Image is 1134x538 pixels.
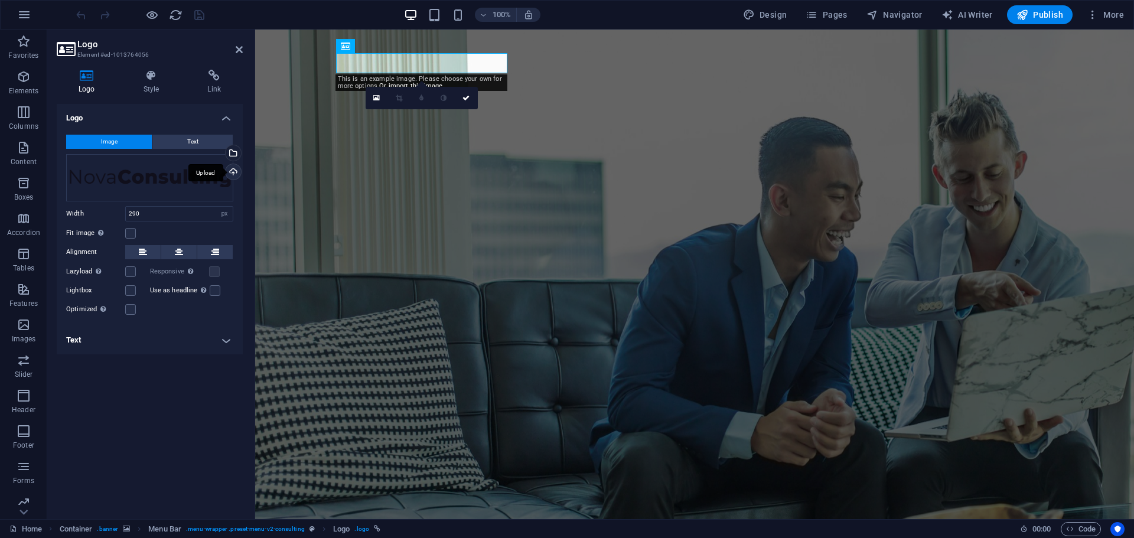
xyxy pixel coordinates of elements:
span: Publish [1016,9,1063,21]
p: Features [9,299,38,308]
span: Click to select. Double-click to edit [60,522,93,536]
label: Optimized [66,302,125,317]
label: Responsive [150,265,209,279]
p: Content [11,157,37,167]
span: AI Writer [941,9,993,21]
h4: Logo [57,70,122,94]
i: On resize automatically adjust zoom level to fit chosen device. [523,9,534,20]
button: Navigator [862,5,927,24]
p: Footer [13,441,34,450]
a: Confirm ( Ctrl ⏎ ) [455,87,478,109]
button: Click here to leave preview mode and continue editing [145,8,159,22]
button: Pages [801,5,852,24]
i: Reload page [169,8,183,22]
label: Alignment [66,245,125,259]
p: Images [12,334,36,344]
p: Favorites [8,51,38,60]
p: Tables [13,263,34,273]
p: Accordion [7,228,40,237]
span: Pages [806,9,847,21]
span: Image [101,135,118,149]
button: AI Writer [937,5,998,24]
p: Forms [13,476,34,485]
h2: Logo [77,39,243,50]
p: Slider [15,370,33,379]
button: Code [1061,522,1101,536]
a: Greyscale [433,87,455,109]
p: Boxes [14,193,34,202]
button: 100% [475,8,517,22]
div: Design (Ctrl+Alt+Y) [738,5,792,24]
h6: Session time [1020,522,1051,536]
span: . menu-wrapper .preset-menu-v2-consulting [186,522,305,536]
span: Design [743,9,787,21]
a: Upload [225,164,242,180]
a: Crop mode [388,87,410,109]
a: Blur [410,87,433,109]
a: Or import this image [379,82,442,90]
h4: Text [57,326,243,354]
h4: Link [185,70,243,94]
button: Publish [1007,5,1073,24]
label: Width [66,210,125,217]
button: Text [152,135,233,149]
span: . banner [97,522,118,536]
span: . logo [354,522,369,536]
span: Click to select. Double-click to edit [333,522,350,536]
label: Use as headline [150,283,210,298]
button: Design [738,5,792,24]
p: Header [12,405,35,415]
span: 00 00 [1032,522,1051,536]
p: Elements [9,86,39,96]
label: Lightbox [66,283,125,298]
nav: breadcrumb [60,522,380,536]
p: Columns [9,122,38,131]
h4: Style [122,70,186,94]
a: Select files from the file manager, stock photos, or upload file(s) [366,87,388,109]
button: More [1082,5,1129,24]
button: Image [66,135,152,149]
i: This element is a customizable preset [309,526,315,532]
i: This element is linked [374,526,380,532]
button: reload [168,8,183,22]
i: This element contains a background [123,526,130,532]
span: More [1087,9,1124,21]
h3: Element #ed-1013764056 [77,50,219,60]
span: Click to select. Double-click to edit [148,522,181,536]
label: Lazyload [66,265,125,279]
div: NovaConsulting-logo-dark.png [66,154,233,201]
span: Text [187,135,198,149]
span: : [1041,524,1042,533]
a: Click to cancel selection. Double-click to open Pages [9,522,42,536]
h6: 100% [493,8,511,22]
span: Code [1066,522,1096,536]
button: Usercentrics [1110,522,1125,536]
div: This is an example image. Please choose your own for more options. [335,74,507,91]
span: Navigator [866,9,923,21]
label: Fit image [66,226,125,240]
h4: Logo [57,104,243,125]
